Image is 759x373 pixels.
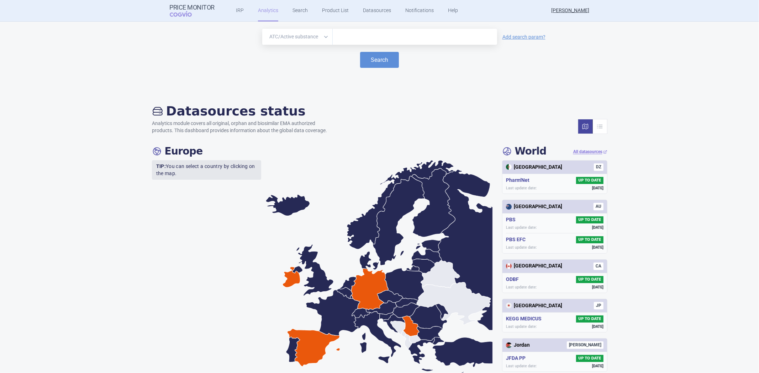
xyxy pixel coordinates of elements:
span: [PERSON_NAME] [567,341,603,349]
h5: PBS [506,216,518,223]
h5: PBS EFC [506,236,528,243]
span: Last update date: [506,185,537,191]
strong: Price Monitor [170,4,215,11]
div: [GEOGRAPHIC_DATA] [506,302,562,309]
span: UP TO DATE [576,236,603,243]
a: Price MonitorCOGVIO [170,4,215,17]
a: All datasources [573,149,607,155]
span: UP TO DATE [576,216,603,223]
h4: Europe [152,145,203,157]
img: Japan [506,303,512,308]
button: Search [360,52,399,68]
span: COGVIO [170,11,202,17]
span: [DATE] [592,225,603,230]
p: You can select a country by clicking on the map. [152,160,262,180]
img: Algeria [506,164,512,170]
h4: World [502,145,547,157]
span: UP TO DATE [576,177,603,184]
h5: ODBF [506,276,522,283]
span: [DATE] [592,185,603,191]
h5: JFDA PP [506,355,528,362]
span: JP [594,302,603,309]
p: Analytics module covers all original, orphan and biosimilar EMA authorized products. This dashboa... [152,120,334,134]
span: Last update date: [506,285,537,290]
span: Last update date: [506,324,537,329]
div: [GEOGRAPHIC_DATA] [506,164,562,171]
span: CA [594,263,603,270]
span: [DATE] [592,285,603,290]
span: [DATE] [592,363,603,369]
span: Last update date: [506,363,537,369]
a: Add search param? [502,34,545,39]
span: UP TO DATE [576,276,603,283]
div: [GEOGRAPHIC_DATA] [506,263,562,270]
strong: TIP: [156,163,166,169]
img: Australia [506,204,512,210]
span: UP TO DATE [576,355,603,362]
span: AU [594,203,603,210]
span: DZ [594,163,603,171]
span: UP TO DATE [576,315,603,323]
div: [GEOGRAPHIC_DATA] [506,203,562,210]
h5: KEGG MEDICUS [506,315,544,323]
span: [DATE] [592,245,603,250]
h2: Datasources status [152,103,334,119]
h5: Pharm'Net [506,177,532,184]
img: Jordan [506,342,512,348]
span: [DATE] [592,324,603,329]
span: Last update date: [506,245,537,250]
img: Canada [506,263,512,269]
span: Last update date: [506,225,537,230]
div: Jordan [506,342,530,349]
